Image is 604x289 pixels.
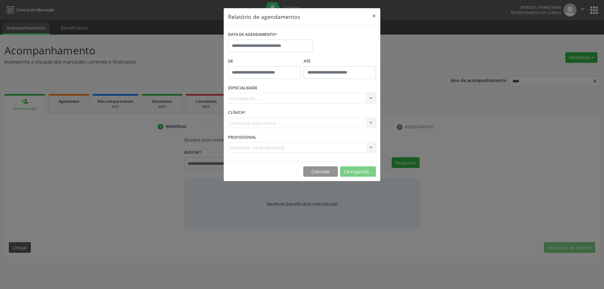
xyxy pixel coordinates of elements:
[368,8,380,24] button: Close
[228,13,300,21] h5: Relatório de agendamentos
[340,166,376,177] button: Carregando...
[303,166,338,177] button: Cancelar
[228,57,300,66] label: De
[304,57,376,66] label: ATÉ
[228,30,277,40] label: DATA DE AGENDAMENTO
[228,83,257,93] label: ESPECIALIDADE
[228,132,256,142] label: PROFISSIONAL
[228,108,246,118] label: CLÍNICA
